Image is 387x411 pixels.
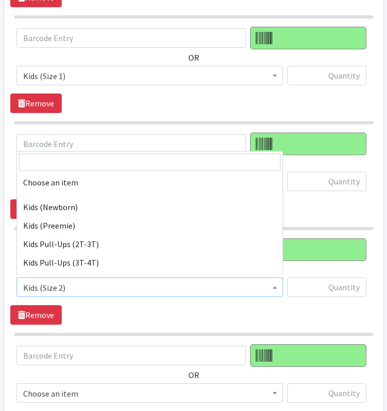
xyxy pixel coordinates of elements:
li: Kids Pull-Ups (2T-3T) [17,235,283,253]
label: OR [188,51,199,64]
input: Quantity [287,277,366,297]
li: Kids Pull-Ups (3T-4T) [17,253,283,272]
span: Kids (Size 2) [16,277,283,297]
input: Quantity [287,66,366,85]
a: Remove [10,305,62,325]
li: Kids (Preemie) [17,216,283,235]
span: Choose an item [23,386,276,401]
label: OR [188,369,199,381]
span: Choose an item [16,383,283,403]
li: Kids (Newborn) [17,198,283,216]
span: Kids (Size 1) [16,66,283,85]
li: Choose an item [17,173,283,192]
input: Barcode Entry [16,346,246,365]
input: Barcode Entry [16,28,246,48]
a: Remove [10,199,62,219]
input: Barcode Entry [16,134,246,154]
a: Remove [10,94,62,113]
input: Quantity [287,172,366,191]
input: Quantity [287,383,366,403]
span: Kids (Size 1) [23,69,276,83]
span: Kids (Size 2) [23,281,276,295]
li: Kids Pull-Ups (4T-5T) [17,272,283,290]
